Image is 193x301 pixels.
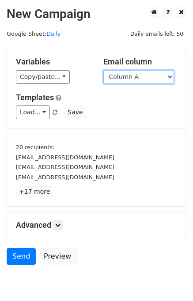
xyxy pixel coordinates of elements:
[7,248,36,265] a: Send
[16,57,90,67] h5: Variables
[16,105,50,119] a: Load...
[16,70,70,84] a: Copy/paste...
[16,93,54,102] a: Templates
[7,30,61,37] small: Google Sheet:
[16,164,114,170] small: [EMAIL_ADDRESS][DOMAIN_NAME]
[16,220,177,230] h5: Advanced
[127,29,186,39] span: Daily emails left: 50
[16,174,114,181] small: [EMAIL_ADDRESS][DOMAIN_NAME]
[7,7,186,22] h2: New Campaign
[16,154,114,161] small: [EMAIL_ADDRESS][DOMAIN_NAME]
[127,30,186,37] a: Daily emails left: 50
[16,186,53,197] a: +17 more
[16,144,54,150] small: 20 recipients:
[103,57,178,67] h5: Email column
[38,248,77,265] a: Preview
[46,30,61,37] a: Daily
[64,105,87,119] button: Save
